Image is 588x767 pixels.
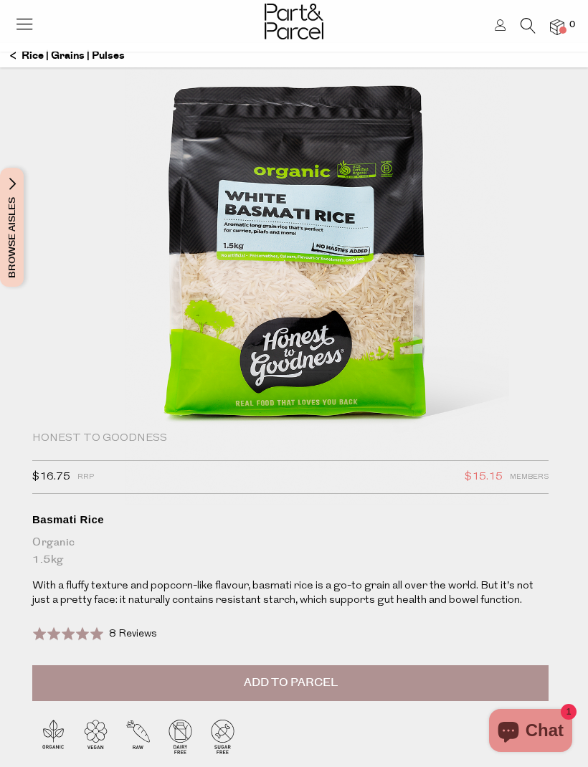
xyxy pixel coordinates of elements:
span: Add to Parcel [244,675,338,691]
div: Honest to Goodness [32,432,549,446]
img: P_P-ICONS-Live_Bec_V11_Organic.svg [32,715,75,758]
img: P_P-ICONS-Live_Bec_V11_Dairy_Free.svg [159,715,201,758]
span: Browse Aisles [4,168,20,287]
img: P_P-ICONS-Live_Bec_V11_Sugar_Free.svg [201,715,244,758]
img: P_P-ICONS-Live_Bec_V11_Vegan.svg [75,715,117,758]
span: $15.15 [465,468,503,487]
span: RRP [77,468,94,487]
img: P_P-ICONS-Live_Bec_V11_Raw.svg [117,715,159,758]
div: Organic 1.5kg [32,534,549,568]
span: 0 [566,19,579,32]
span: $16.75 [32,468,70,487]
button: Add to Parcel [32,665,549,701]
div: Basmati Rice [32,513,549,527]
a: 0 [550,19,564,34]
a: Rice | Grains | Pulses [10,44,125,68]
p: With a fluffy texture and popcorn-like flavour, basmati rice is a go-to grain all over the world.... [32,579,549,608]
span: 8 Reviews [109,629,157,639]
img: Part&Parcel [265,4,323,39]
inbox-online-store-chat: Shopify online store chat [485,709,577,756]
span: Members [510,468,549,487]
